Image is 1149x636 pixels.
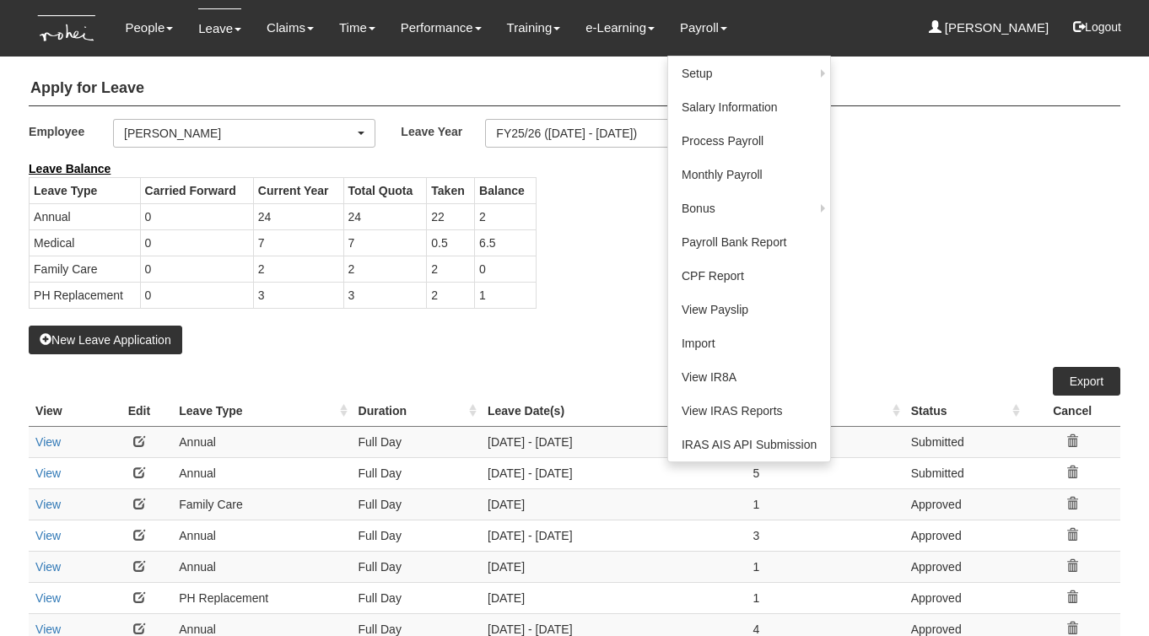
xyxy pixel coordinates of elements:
td: 1 [747,488,904,520]
td: 0 [140,256,253,282]
a: View [35,560,61,574]
td: 1 [747,582,904,613]
a: Import [668,326,830,360]
th: Leave Type [30,177,141,203]
td: Annual [30,203,141,229]
th: Edit [105,396,172,427]
a: Setup [668,57,830,90]
label: Leave Year [401,119,485,143]
td: 2 [253,256,343,282]
a: Process Payroll [668,124,830,158]
td: Full Day [352,426,481,457]
td: 1 [747,551,904,582]
td: Family Care [172,488,351,520]
button: Logout [1061,7,1133,47]
th: Leave Date(s) : activate to sort column ascending [481,396,747,427]
a: [PERSON_NAME] [929,8,1049,47]
a: View [35,435,61,449]
a: View [35,466,61,480]
a: Claims [267,8,314,47]
a: Payroll [680,8,727,47]
td: Submitted [904,426,1025,457]
td: Full Day [352,520,481,551]
a: CPF Report [668,259,830,293]
td: Full Day [352,488,481,520]
td: 0 [140,229,253,256]
a: View Payslip [668,293,830,326]
label: Employee [29,119,113,143]
td: 0 [140,282,253,308]
td: Annual [172,426,351,457]
th: Taken [427,177,475,203]
td: Family Care [30,256,141,282]
td: Submitted [904,457,1025,488]
td: [DATE] [481,488,747,520]
div: [PERSON_NAME] [124,125,354,142]
a: View IR8A [668,360,830,394]
button: [PERSON_NAME] [113,119,375,148]
td: 2 [427,256,475,282]
td: 0.5 [427,229,475,256]
th: Duration : activate to sort column ascending [352,396,481,427]
a: Payroll Bank Report [668,225,830,259]
th: Cancel [1024,396,1120,427]
th: Carried Forward [140,177,253,203]
td: 2 [427,282,475,308]
td: [DATE] [481,551,747,582]
td: Full Day [352,582,481,613]
a: View [35,591,61,605]
td: 0 [140,203,253,229]
a: Training [507,8,561,47]
th: View [29,396,105,427]
a: e-Learning [585,8,655,47]
td: 22 [427,203,475,229]
td: Medical [30,229,141,256]
a: Monthly Payroll [668,158,830,191]
td: 7 [343,229,427,256]
td: Annual [172,551,351,582]
td: PH Replacement [172,582,351,613]
div: FY25/26 ([DATE] - [DATE]) [496,125,726,142]
td: Approved [904,488,1025,520]
td: 7 [253,229,343,256]
a: People [126,8,174,47]
b: Leave Balance [29,162,111,175]
button: FY25/26 ([DATE] - [DATE]) [485,119,747,148]
a: View [35,623,61,636]
th: Total Quota [343,177,427,203]
td: 3 [747,520,904,551]
td: 2 [475,203,537,229]
a: IRAS AIS API Submission [668,428,830,461]
a: View IRAS Reports [668,394,830,428]
td: Annual [172,457,351,488]
a: Leave [198,8,241,48]
td: [DATE] - [DATE] [481,457,747,488]
td: 24 [253,203,343,229]
td: 2 [343,256,427,282]
button: New Leave Application [29,326,182,354]
td: Approved [904,551,1025,582]
td: [DATE] - [DATE] [481,520,747,551]
a: View [35,529,61,542]
h4: Apply for Leave [29,72,1120,106]
td: 24 [343,203,427,229]
td: Annual [172,520,351,551]
td: Full Day [352,457,481,488]
td: 3 [253,282,343,308]
a: Export [1053,367,1120,396]
td: Approved [904,520,1025,551]
th: Current Year [253,177,343,203]
iframe: chat widget [1078,569,1132,619]
td: Full Day [352,551,481,582]
td: 0 [475,256,537,282]
td: Approved [904,582,1025,613]
td: [DATE] [481,582,747,613]
a: Performance [401,8,482,47]
th: Leave Type : activate to sort column ascending [172,396,351,427]
a: Time [339,8,375,47]
td: 1 [475,282,537,308]
td: 6.5 [475,229,537,256]
a: Salary Information [668,90,830,124]
td: [DATE] - [DATE] [481,426,747,457]
td: 5 [747,457,904,488]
